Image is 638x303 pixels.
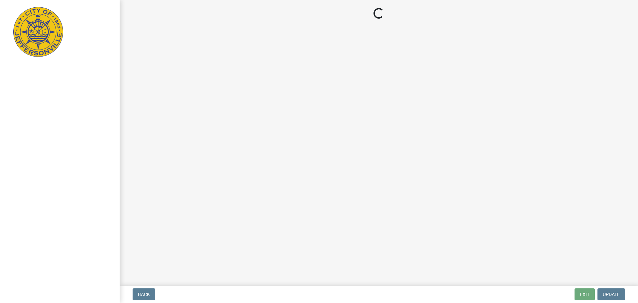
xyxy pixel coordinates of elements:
[575,288,595,300] button: Exit
[13,7,63,57] img: City of Jeffersonville, Indiana
[603,292,620,297] span: Update
[133,288,155,300] button: Back
[597,288,625,300] button: Update
[138,292,150,297] span: Back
